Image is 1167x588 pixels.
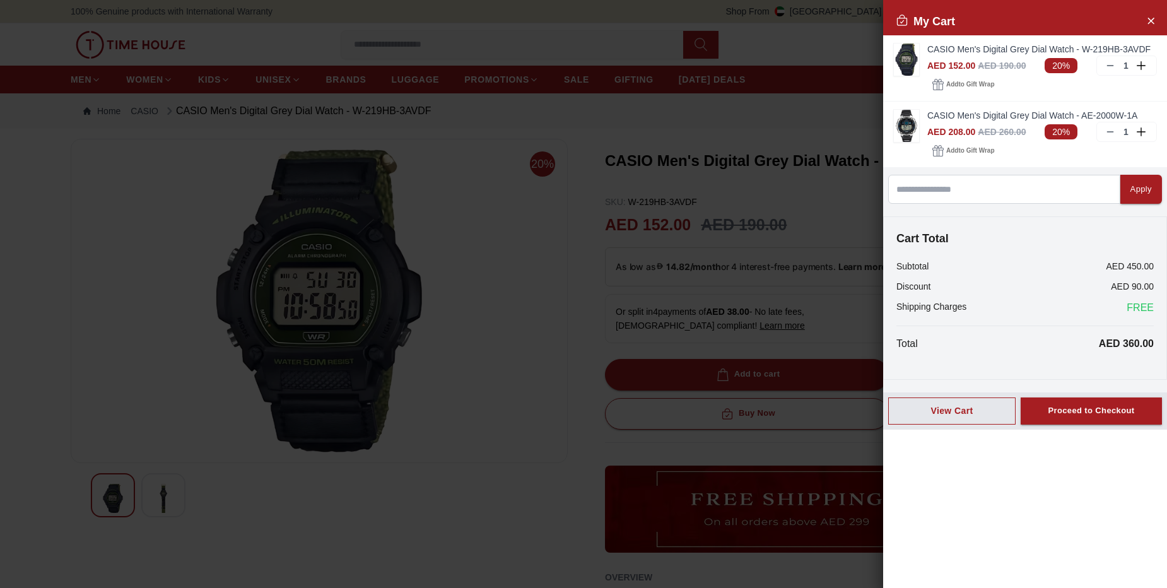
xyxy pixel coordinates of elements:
button: Addto Gift Wrap [927,76,999,93]
p: 1 [1121,126,1131,138]
button: Addto Gift Wrap [927,142,999,160]
span: AED 152.00 [927,61,975,71]
span: 20% [1045,58,1077,73]
p: AED 450.00 [1106,260,1154,273]
span: AED 208.00 [927,127,975,137]
button: View Cart [888,397,1016,425]
a: CASIO Men's Digital Grey Dial Watch - W-219HB-3AVDF [927,43,1157,56]
p: Discount [896,280,930,293]
span: 20% [1045,124,1077,139]
button: Close Account [1141,10,1161,30]
span: AED 190.00 [978,61,1026,71]
p: Total [896,336,918,351]
p: 1 [1121,59,1131,72]
h4: Cart Total [896,230,1154,247]
div: Apply [1130,182,1152,197]
span: Add to Gift Wrap [946,78,994,91]
span: FREE [1127,300,1154,315]
img: ... [894,110,919,142]
img: ... [894,44,919,76]
span: Add to Gift Wrap [946,144,994,157]
p: Shipping Charges [896,300,966,315]
div: Proceed to Checkout [1048,404,1134,418]
button: Apply [1120,175,1162,204]
p: AED 90.00 [1111,280,1154,293]
p: AED 360.00 [1099,336,1154,351]
a: CASIO Men's Digital Grey Dial Watch - AE-2000W-1A [927,109,1157,122]
button: Proceed to Checkout [1021,397,1162,425]
div: View Cart [899,404,1005,417]
span: AED 260.00 [978,127,1026,137]
p: Subtotal [896,260,929,273]
h2: My Cart [896,13,955,30]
